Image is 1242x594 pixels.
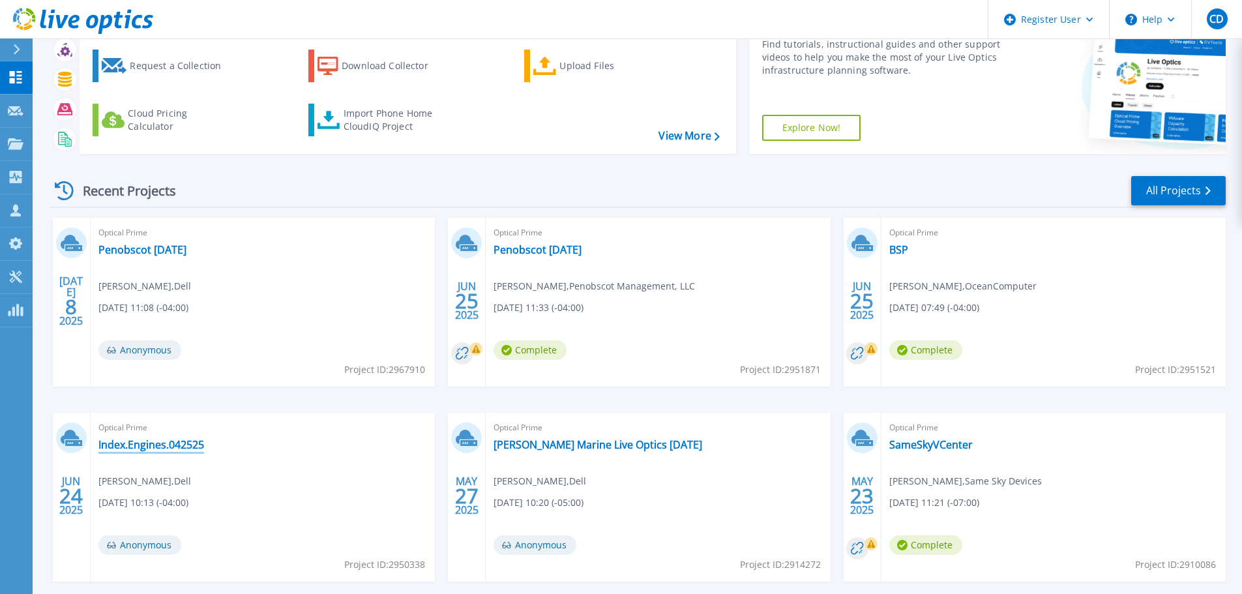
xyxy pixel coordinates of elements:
span: Complete [889,340,962,360]
a: [PERSON_NAME] Marine Live Optics [DATE] [494,438,702,451]
span: [DATE] 11:21 (-07:00) [889,496,979,510]
span: Project ID: 2910086 [1135,557,1216,572]
a: View More [658,130,719,142]
div: Cloud Pricing Calculator [128,107,232,133]
span: [PERSON_NAME] , Dell [494,474,586,488]
span: Project ID: 2951521 [1135,363,1216,377]
span: 27 [455,490,479,501]
div: JUN 2025 [454,277,479,325]
div: Import Phone Home CloudIQ Project [344,107,445,133]
a: All Projects [1131,176,1226,205]
a: Penobscot [DATE] [494,243,582,256]
span: Project ID: 2950338 [344,557,425,572]
span: Optical Prime [494,421,822,435]
span: Complete [889,535,962,555]
div: MAY 2025 [454,472,479,520]
span: [DATE] 10:20 (-05:00) [494,496,584,510]
div: Request a Collection [130,53,234,79]
span: [PERSON_NAME] , Same Sky Devices [889,474,1042,488]
span: Anonymous [98,340,181,360]
span: Optical Prime [889,226,1218,240]
div: Download Collector [342,53,446,79]
div: MAY 2025 [850,472,874,520]
span: Anonymous [494,535,576,555]
span: [PERSON_NAME] , Dell [98,279,191,293]
a: SameSkyVCenter [889,438,973,451]
span: Complete [494,340,567,360]
span: Project ID: 2967910 [344,363,425,377]
span: [PERSON_NAME] , Penobscot Management, LLC [494,279,695,293]
span: Anonymous [98,535,181,555]
a: Request a Collection [93,50,238,82]
a: Explore Now! [762,115,861,141]
a: Index.Engines.042525 [98,438,204,451]
span: 8 [65,301,77,312]
a: Cloud Pricing Calculator [93,104,238,136]
div: JUN 2025 [850,277,874,325]
a: Upload Files [524,50,670,82]
span: Optical Prime [889,421,1218,435]
a: BSP [889,243,908,256]
span: [PERSON_NAME] , OceanComputer [889,279,1037,293]
span: 25 [850,295,874,306]
span: Optical Prime [98,226,427,240]
div: JUN 2025 [59,472,83,520]
span: Optical Prime [98,421,427,435]
a: Download Collector [308,50,454,82]
a: Penobscot [DATE] [98,243,186,256]
span: Optical Prime [494,226,822,240]
span: [DATE] 11:08 (-04:00) [98,301,188,315]
span: 24 [59,490,83,501]
span: 25 [455,295,479,306]
span: [PERSON_NAME] , Dell [98,474,191,488]
span: CD [1209,14,1224,24]
div: Find tutorials, instructional guides and other support videos to help you make the most of your L... [762,38,1005,77]
div: [DATE] 2025 [59,277,83,325]
span: Project ID: 2951871 [740,363,821,377]
span: [DATE] 10:13 (-04:00) [98,496,188,510]
div: Recent Projects [50,175,194,207]
span: Project ID: 2914272 [740,557,821,572]
span: [DATE] 07:49 (-04:00) [889,301,979,315]
span: [DATE] 11:33 (-04:00) [494,301,584,315]
span: 23 [850,490,874,501]
div: Upload Files [559,53,664,79]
